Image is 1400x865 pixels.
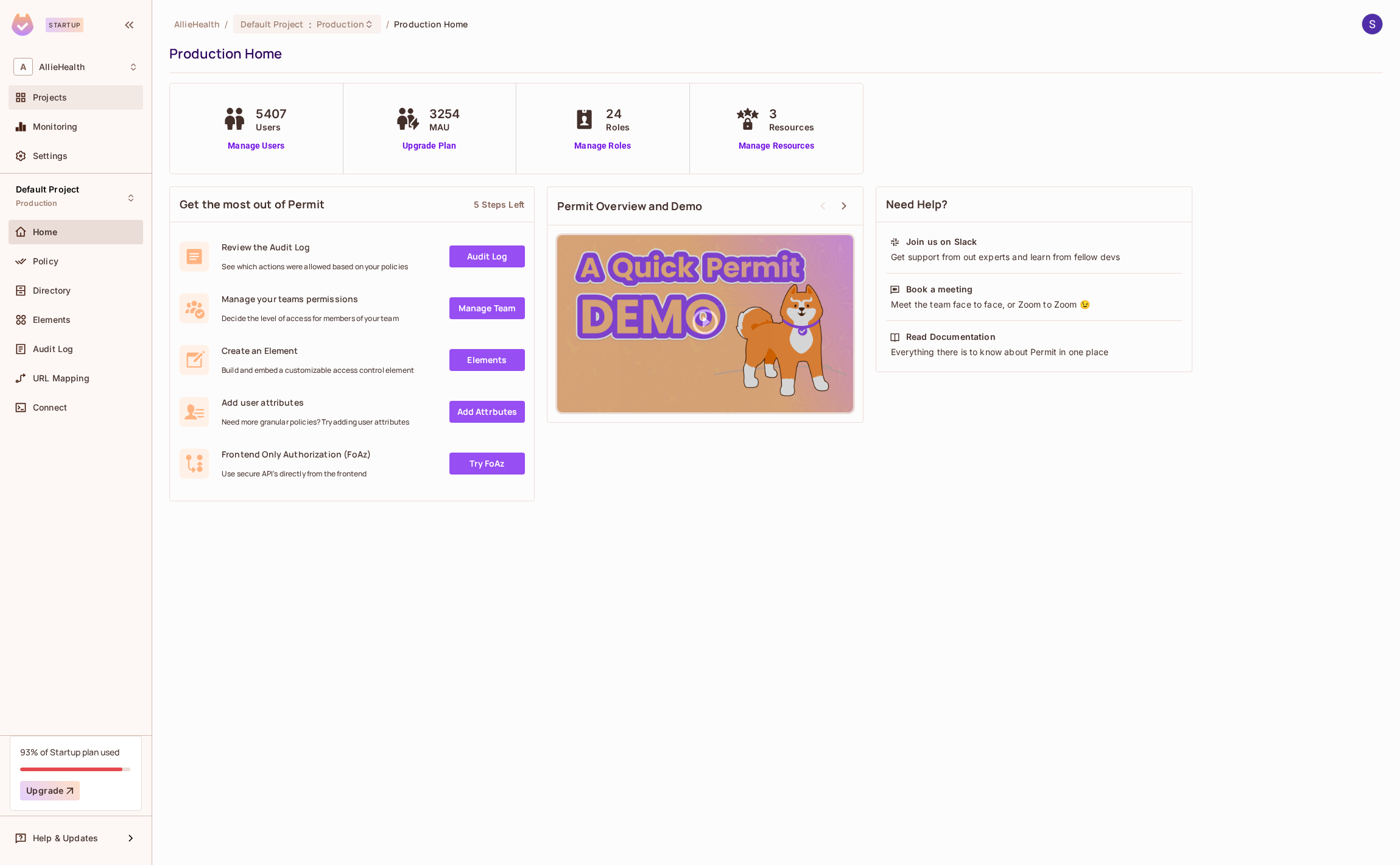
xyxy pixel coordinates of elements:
[33,286,71,295] span: Directory
[449,453,525,475] a: Try FoAz
[890,251,1178,263] div: Get support from out experts and learn from fellow devs
[769,121,814,133] span: Resources
[317,18,364,30] span: Production
[222,293,399,305] span: Manage your teams permissions
[222,345,414,356] span: Create an Element
[394,18,468,30] span: Production Home
[569,139,636,152] a: Manage Roles
[169,44,1377,63] div: Production Home
[16,185,79,194] span: Default Project
[386,18,389,30] li: /
[256,105,287,123] span: 5407
[769,105,814,123] span: 3
[222,417,409,427] span: Need more granular policies? Try adding user attributes
[33,151,68,161] span: Settings
[33,403,67,412] span: Connect
[256,121,287,133] span: Users
[429,105,460,123] span: 3254
[46,18,83,32] div: Startup
[906,236,977,248] div: Join us on Slack
[20,781,80,800] button: Upgrade
[429,121,460,133] span: MAU
[222,397,409,408] span: Add user attributes
[393,139,466,152] a: Upgrade Plan
[449,401,525,423] a: Add Attrbutes
[222,241,408,253] span: Review the Audit Log
[33,256,58,266] span: Policy
[12,13,33,36] img: SReyMgAAAABJRU5ErkJggg==
[33,373,90,383] span: URL Mapping
[308,19,312,29] span: :
[606,105,630,123] span: 24
[886,197,948,212] span: Need Help?
[180,197,325,212] span: Get the most out of Permit
[39,62,85,72] span: Workspace: AllieHealth
[222,262,408,272] span: See which actions were allowed based on your policies
[33,93,67,102] span: Projects
[606,121,630,133] span: Roles
[906,331,996,343] div: Read Documentation
[241,18,304,30] span: Default Project
[449,245,525,267] a: Audit Log
[13,58,33,76] span: A
[474,199,524,210] div: 5 Steps Left
[890,298,1178,311] div: Meet the team face to face, or Zoom to Zoom 😉
[33,227,58,237] span: Home
[20,746,119,758] div: 93% of Startup plan used
[33,344,73,354] span: Audit Log
[557,199,703,214] span: Permit Overview and Demo
[16,199,58,208] span: Production
[174,18,220,30] span: the active workspace
[219,139,293,152] a: Manage Users
[733,139,820,152] a: Manage Resources
[449,297,525,319] a: Manage Team
[222,365,414,375] span: Build and embed a customizable access control element
[222,469,371,479] span: Use secure API's directly from the frontend
[33,315,71,325] span: Elements
[33,122,78,132] span: Monitoring
[225,18,228,30] li: /
[906,283,973,295] div: Book a meeting
[222,448,371,460] span: Frontend Only Authorization (FoAz)
[449,349,525,371] a: Elements
[1362,14,1382,34] img: Stephen Morrison
[890,346,1178,358] div: Everything there is to know about Permit in one place
[33,833,98,843] span: Help & Updates
[222,314,399,323] span: Decide the level of access for members of your team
